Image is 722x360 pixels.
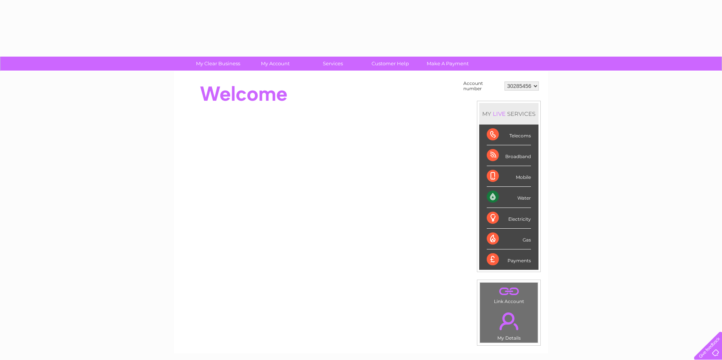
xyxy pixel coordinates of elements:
td: My Details [480,306,538,343]
a: My Account [244,57,307,71]
td: Link Account [480,282,538,306]
div: MY SERVICES [479,103,538,125]
div: Mobile [487,166,531,187]
div: Payments [487,249,531,270]
a: Make A Payment [417,57,479,71]
a: . [482,285,536,298]
div: LIVE [491,110,507,117]
div: Gas [487,229,531,249]
a: Customer Help [359,57,421,71]
div: Broadband [487,145,531,166]
div: Electricity [487,208,531,229]
a: . [482,308,536,334]
a: My Clear Business [187,57,249,71]
a: Services [302,57,364,71]
div: Water [487,187,531,208]
td: Account number [461,79,503,93]
div: Telecoms [487,125,531,145]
